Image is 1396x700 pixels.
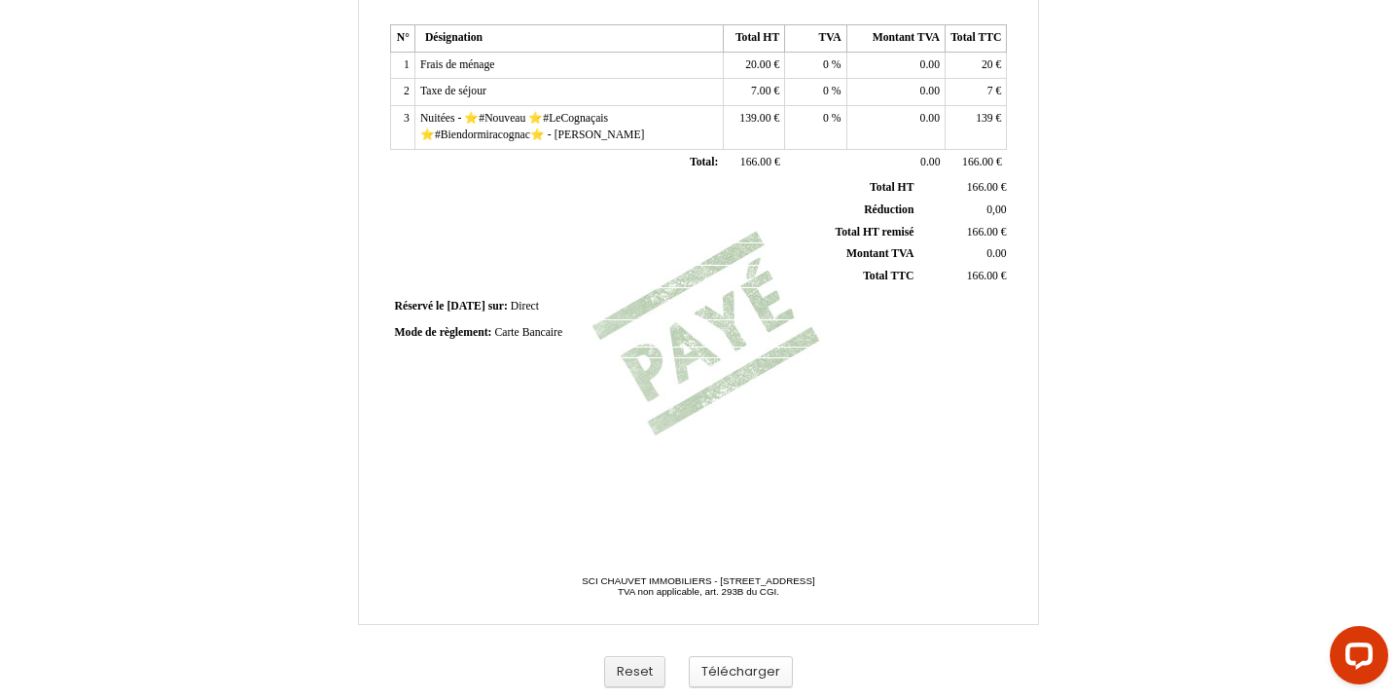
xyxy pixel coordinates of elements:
span: TVA non applicable, art. 293B du CGI. [618,586,779,597]
span: Montant TVA [846,247,913,260]
td: € [723,106,784,149]
span: 0.00 [986,247,1006,260]
span: Total: [690,156,718,168]
span: 7.00 [751,85,770,97]
td: € [946,79,1007,106]
span: Frais de ménage [420,58,495,71]
th: Total HT [723,25,784,53]
span: 166.00 [967,181,998,194]
span: Total HT [870,181,913,194]
th: Montant TVA [846,25,945,53]
span: 166.00 [962,156,993,168]
span: Taxe de séjour [420,85,486,97]
button: Reset [604,656,665,688]
span: Total TTC [863,270,913,282]
span: 0 [823,58,829,71]
td: € [946,52,1007,79]
span: 139.00 [739,112,770,125]
span: 0.00 [920,58,940,71]
span: 20 [982,58,993,71]
span: 166.00 [967,226,998,239]
span: Nuitées - ⭐️#Nouveau ⭐️#LeCognaçais ⭐️#Biendormiracognac⭐️ - [PERSON_NAME] [420,112,645,141]
span: 0.00 [920,85,940,97]
td: € [917,177,1010,199]
th: N° [390,25,414,53]
span: 166.00 [967,270,998,282]
th: TVA [785,25,846,53]
span: 0,00 [986,203,1006,216]
th: Total TTC [946,25,1007,53]
span: 166.00 [740,156,771,168]
span: Réservé le [395,300,445,313]
span: Réduction [864,203,913,216]
td: € [917,266,1010,288]
td: € [723,79,784,106]
td: € [723,149,784,176]
td: 1 [390,52,414,79]
td: % [785,106,846,149]
span: sur: [488,300,508,313]
th: Désignation [414,25,723,53]
td: 3 [390,106,414,149]
span: 139 [976,112,993,125]
td: 2 [390,79,414,106]
span: SCI CHAUVET IMMOBILIERS - [STREET_ADDRESS] [582,575,814,586]
span: 7 [987,85,993,97]
td: € [723,52,784,79]
span: Carte Bancaire [494,326,562,339]
span: 0 [823,85,829,97]
td: € [946,106,1007,149]
span: Mode de règlement: [395,326,492,339]
span: 0 [823,112,829,125]
span: 20.00 [745,58,770,71]
button: Télécharger [689,656,793,688]
td: € [917,221,1010,243]
td: % [785,79,846,106]
td: € [946,149,1007,176]
span: Total HT remisé [835,226,913,239]
td: % [785,52,846,79]
span: [DATE] [447,300,484,313]
span: 0.00 [920,112,940,125]
iframe: LiveChat chat widget [1314,618,1396,700]
span: 0.00 [920,156,940,168]
span: Direct [511,300,539,313]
